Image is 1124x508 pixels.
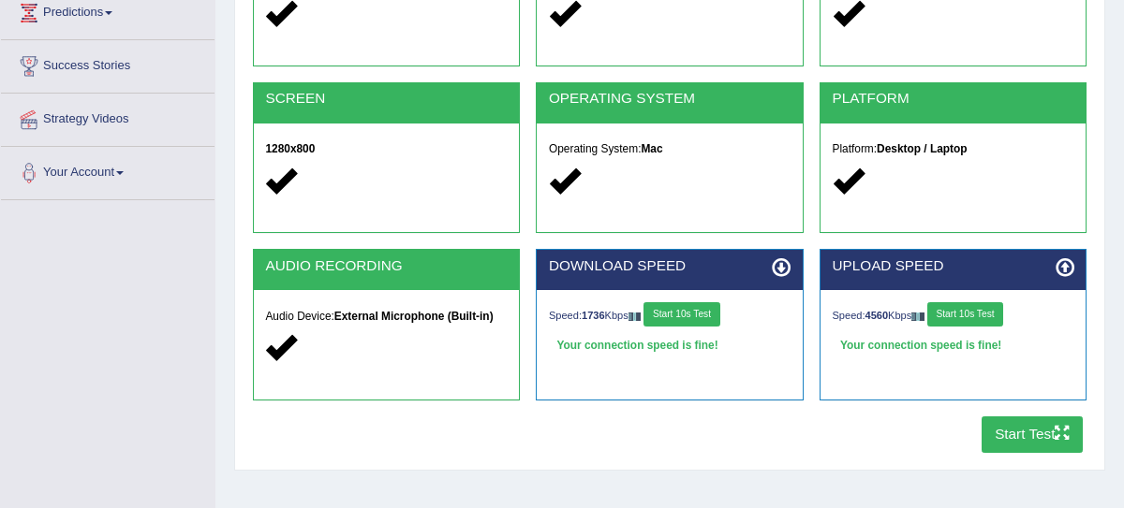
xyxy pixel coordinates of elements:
a: Strategy Videos [1,94,214,140]
h2: UPLOAD SPEED [833,258,1074,274]
strong: Desktop / Laptop [877,142,967,155]
h2: OPERATING SYSTEM [549,91,791,107]
div: Speed: Kbps [833,302,1074,330]
h2: SCREEN [265,91,507,107]
button: Start 10s Test [643,302,719,327]
a: Your Account [1,147,214,194]
h2: DOWNLOAD SPEED [549,258,791,274]
strong: 4560 [865,310,889,321]
h2: AUDIO RECORDING [265,258,507,274]
button: Start Test [982,416,1084,453]
img: ajax-loader-fb-connection.gif [629,312,642,321]
img: ajax-loader-fb-connection.gif [911,312,924,321]
strong: 1280x800 [265,142,315,155]
strong: Mac [641,142,662,155]
h2: PLATFORM [833,91,1074,107]
a: Success Stories [1,40,214,87]
h5: Audio Device: [265,311,507,323]
div: Speed: Kbps [549,302,791,330]
div: Your connection speed is fine! [833,335,1074,359]
strong: 1736 [582,310,605,321]
div: Your connection speed is fine! [549,335,791,359]
button: Start 10s Test [927,302,1003,327]
h5: Platform: [833,143,1074,155]
strong: External Microphone (Built-in) [334,310,494,323]
h5: Operating System: [549,143,791,155]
